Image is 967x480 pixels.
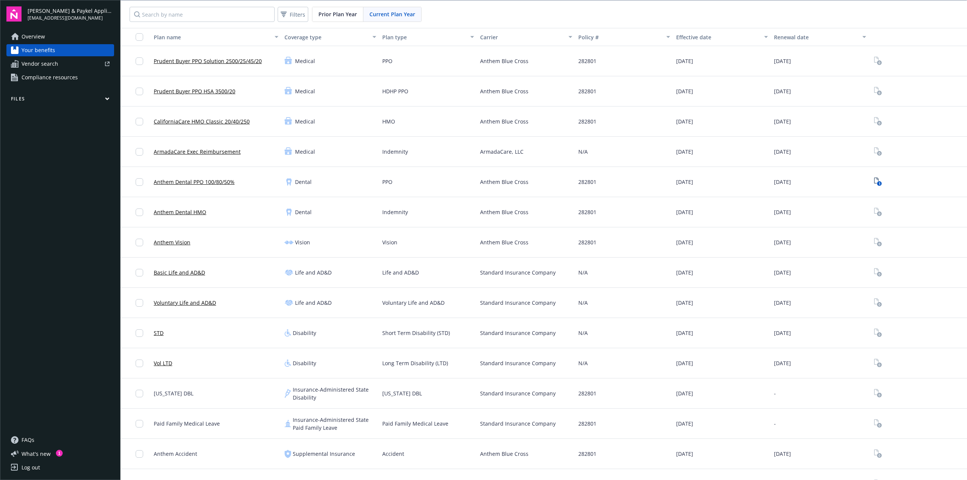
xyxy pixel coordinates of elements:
[578,359,588,367] span: N/A
[578,57,596,65] span: 282801
[136,33,143,41] input: Select all
[872,418,884,430] a: View Plan Documents
[578,178,596,186] span: 282801
[676,178,693,186] span: [DATE]
[154,87,235,95] a: Prudent Buyer PPO HSA 3500/20
[774,450,791,458] span: [DATE]
[872,55,884,67] span: View Plan Documents
[318,10,357,18] span: Prior Plan Year
[22,450,51,458] span: What ' s new
[382,178,392,186] span: PPO
[872,236,884,248] span: View Plan Documents
[154,359,172,367] a: Vol LTD
[774,208,791,216] span: [DATE]
[154,178,235,186] a: Anthem Dental PPO 100/80/50%
[872,206,884,218] a: View Plan Documents
[676,238,693,246] span: [DATE]
[480,359,556,367] span: Standard Insurance Company
[22,44,55,56] span: Your benefits
[136,329,143,337] input: Toggle Row Selected
[154,117,250,125] a: CaliforniaCare HMO Classic 20/40/250
[22,71,78,83] span: Compliance resources
[6,71,114,83] a: Compliance resources
[136,299,143,307] input: Toggle Row Selected
[382,238,397,246] span: Vision
[154,269,205,276] a: Basic Life and AD&D
[676,299,693,307] span: [DATE]
[22,434,34,446] span: FAQs
[382,329,450,337] span: Short Term Disability (STD)
[872,176,884,188] span: View Plan Documents
[6,434,114,446] a: FAQs
[278,7,308,22] button: Filters
[136,360,143,367] input: Toggle Row Selected
[136,57,143,65] input: Toggle Row Selected
[774,420,776,428] span: -
[480,57,528,65] span: Anthem Blue Cross
[676,57,693,65] span: [DATE]
[480,33,564,41] div: Carrier
[279,9,307,20] span: Filters
[295,57,315,65] span: Medical
[480,389,556,397] span: Standard Insurance Company
[872,448,884,460] span: View Plan Documents
[676,359,693,367] span: [DATE]
[774,359,791,367] span: [DATE]
[382,57,392,65] span: PPO
[56,450,63,457] div: 1
[480,420,556,428] span: Standard Insurance Company
[872,267,884,279] span: View Plan Documents
[293,329,316,337] span: Disability
[774,87,791,95] span: [DATE]
[774,178,791,186] span: [DATE]
[154,329,164,337] a: STD
[480,148,524,156] span: ArmadaCare, LLC
[22,31,45,43] span: Overview
[382,269,419,276] span: Life and AD&D
[154,450,197,458] span: Anthem Accident
[578,299,588,307] span: N/A
[872,327,884,339] a: View Plan Documents
[578,420,596,428] span: 282801
[872,116,884,128] span: View Plan Documents
[6,6,22,22] img: navigator-logo.svg
[578,33,662,41] div: Policy #
[293,450,355,458] span: Supplemental Insurance
[578,329,588,337] span: N/A
[578,87,596,95] span: 282801
[136,420,143,428] input: Toggle Row Selected
[382,208,408,216] span: Indemnity
[382,117,395,125] span: HMO
[382,299,445,307] span: Voluntary Life and AD&D
[774,117,791,125] span: [DATE]
[295,269,332,276] span: Life and AD&D
[369,10,415,18] span: Current Plan Year
[578,148,588,156] span: N/A
[477,28,575,46] button: Carrier
[382,87,408,95] span: HDHP PPO
[578,238,596,246] span: 282801
[774,238,791,246] span: [DATE]
[771,28,869,46] button: Renewal date
[774,33,857,41] div: Renewal date
[293,416,376,432] span: Insurance-Administered State Paid Family Leave
[774,329,791,337] span: [DATE]
[578,389,596,397] span: 282801
[578,117,596,125] span: 282801
[575,28,673,46] button: Policy #
[480,269,556,276] span: Standard Insurance Company
[28,7,114,15] span: [PERSON_NAME] & Paykel Appliances Inc
[6,58,114,70] a: Vendor search
[136,148,143,156] input: Toggle Row Selected
[676,33,760,41] div: Effective date
[774,269,791,276] span: [DATE]
[872,387,884,400] span: View Plan Documents
[136,239,143,246] input: Toggle Row Selected
[136,450,143,458] input: Toggle Row Selected
[6,31,114,43] a: Overview
[872,357,884,369] span: View Plan Documents
[872,85,884,97] a: View Plan Documents
[676,329,693,337] span: [DATE]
